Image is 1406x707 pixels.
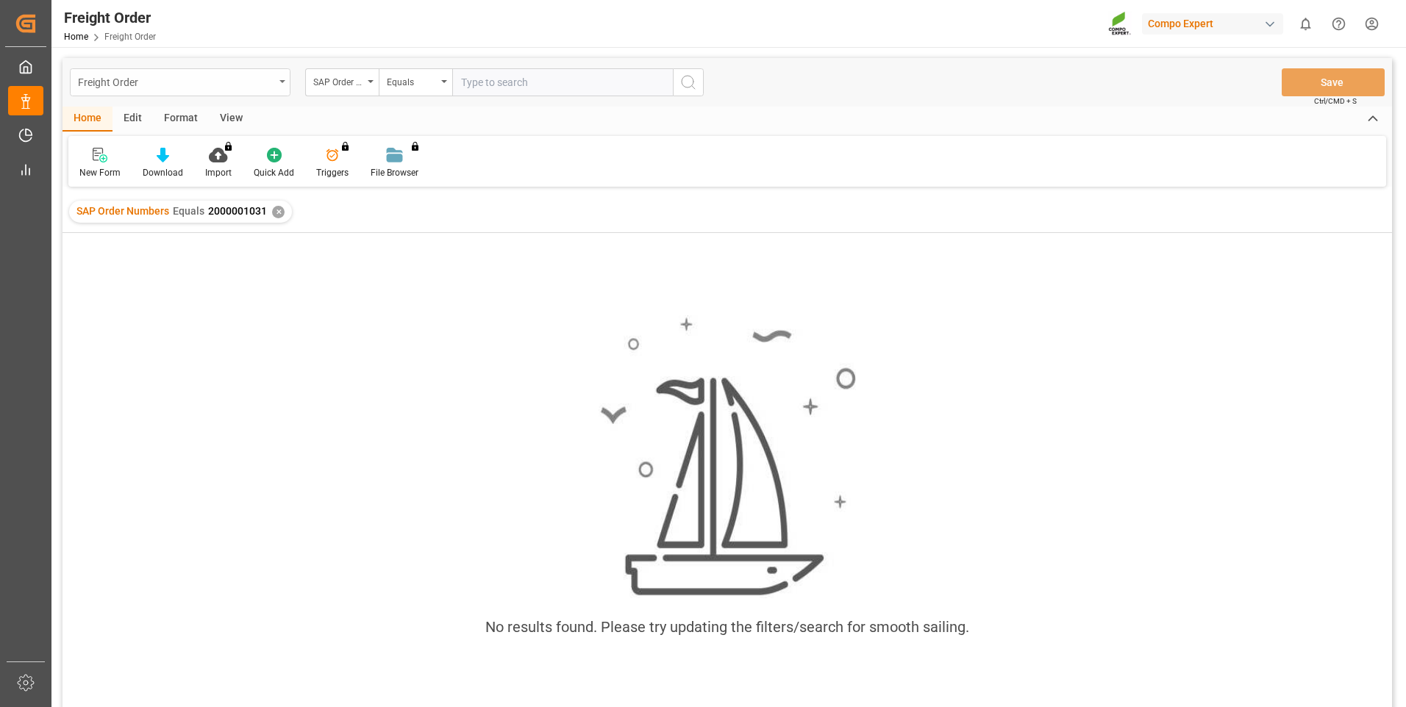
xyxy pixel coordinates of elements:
span: Equals [173,205,204,217]
div: Equals [387,72,437,89]
div: Download [143,166,183,179]
div: Home [63,107,113,132]
div: Quick Add [254,166,294,179]
button: Save [1282,68,1385,96]
div: Format [153,107,209,132]
button: Help Center [1322,7,1355,40]
button: open menu [305,68,379,96]
a: Home [64,32,88,42]
div: Freight Order [64,7,156,29]
span: Ctrl/CMD + S [1314,96,1357,107]
span: 2000001031 [208,205,267,217]
div: Edit [113,107,153,132]
div: New Form [79,166,121,179]
button: open menu [379,68,452,96]
div: ✕ [272,206,285,218]
div: Compo Expert [1142,13,1283,35]
div: SAP Order Numbers [313,72,363,89]
span: SAP Order Numbers [76,205,169,217]
button: Compo Expert [1142,10,1289,37]
button: open menu [70,68,290,96]
div: View [209,107,254,132]
button: show 0 new notifications [1289,7,1322,40]
img: smooth_sailing.jpeg [599,315,856,598]
div: No results found. Please try updating the filters/search for smooth sailing. [485,616,969,638]
input: Type to search [452,68,673,96]
button: search button [673,68,704,96]
img: Screenshot%202023-09-29%20at%2010.02.21.png_1712312052.png [1108,11,1132,37]
div: Freight Order [78,72,274,90]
